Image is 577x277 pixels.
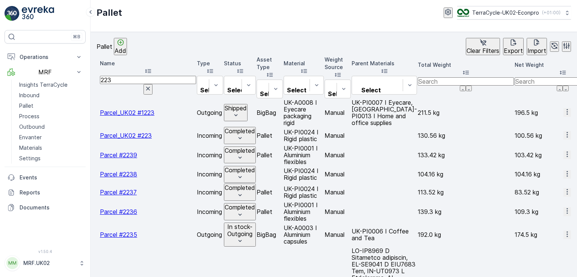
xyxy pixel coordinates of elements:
span: Parcel_UK02 #1223 [100,109,154,116]
a: Process [16,111,86,122]
a: Documents [5,200,86,215]
p: UK-PI0024 I Rigid plastic [284,129,324,142]
button: Shipped [224,104,248,121]
p: Materials [19,144,42,152]
a: Pallet [16,101,86,111]
p: 104.16 kg [418,171,514,178]
button: Import [527,38,547,55]
button: Clear Filters [466,38,500,55]
a: Outbound [16,122,86,132]
p: Status [224,60,256,67]
a: Parcel #2235 [100,231,137,238]
p: Weight Source [325,56,351,71]
span: Parcel_UK02 #223 [100,132,152,139]
p: Operations [20,53,71,61]
p: Material [284,60,324,67]
p: Type [197,60,223,67]
input: Search [418,77,514,86]
p: Pallet [19,102,33,110]
button: Completed [224,146,256,164]
a: Envanter [16,132,86,143]
p: Shipped [225,105,247,111]
p: Export [504,47,523,54]
p: Completed [225,147,255,154]
p: UK-PI0006 I Coffee and Tea [352,228,417,241]
p: UK-A0003 I Aluminium capsules [284,224,324,245]
p: Incoming [197,132,223,139]
p: Incoming [197,171,223,178]
p: Parent Materials [352,60,417,67]
p: UK-PI0001 I Aluminium flexibles [284,202,324,222]
p: Clear Filters [467,47,499,54]
span: v 1.50.4 [5,249,86,254]
p: Envanter [19,134,42,141]
button: In stock-Outgoing [224,223,256,247]
p: UK-PI0007 I Eyecare, [GEOGRAPHIC_DATA]-PI0013 I Home and office supplies [352,99,417,126]
button: Completed [224,127,256,144]
p: 113.52 kg [418,189,514,196]
p: Total Weight [418,61,514,69]
p: Manual [325,152,351,158]
p: Import [527,47,546,54]
div: MM [6,257,18,269]
p: Outgoing [197,109,223,116]
p: In stock-Outgoing [225,223,255,237]
a: Events [5,170,86,185]
p: Pallet [97,7,122,19]
p: Manual [325,171,351,178]
p: UK-PI0024 I Rigid plastic [284,185,324,199]
p: Completed [225,167,255,173]
p: 211.5 kg [418,109,514,116]
p: Incoming [197,152,223,158]
a: Inbound [16,90,86,101]
p: Completed [225,184,255,191]
button: MRF [5,65,86,80]
p: Incoming [197,189,223,196]
p: Pallet [257,132,283,139]
p: UK-A0008 I Eyecare packaging rigid [284,99,324,126]
button: Completed [224,203,256,220]
a: Settings [16,153,86,164]
p: Pallet [257,208,283,215]
p: BigBag [257,231,283,238]
p: UK-PI0001 I Aluminium flexibles [284,145,324,165]
button: Completed [224,184,256,201]
span: Parcel #2237 [100,188,137,196]
p: 133.42 kg [418,152,514,158]
p: Pallet [97,43,112,50]
p: TerraCycle-UK02-Econpro [472,9,539,17]
p: 192.0 kg [418,231,514,238]
p: Insights TerraCycle [19,81,68,89]
button: TerraCycle-UK02-Econpro(+01:00) [457,6,571,20]
p: Documents [20,204,83,211]
p: ⌘B [73,34,80,40]
p: 139.3 kg [418,208,514,215]
button: Export [503,38,524,55]
p: Select [227,87,247,93]
p: UK-PI0024 I Rigid plastic [284,167,324,181]
p: Reports [20,189,83,196]
p: Settings [19,155,41,162]
p: Pallet [257,189,283,196]
input: Search [100,76,196,84]
button: Add [114,38,127,55]
img: logo_light-DOdMpM7g.png [22,6,54,21]
p: Name [100,60,196,67]
p: Events [20,174,83,181]
p: Incoming [197,208,223,215]
a: Materials [16,143,86,153]
a: Reports [5,185,86,200]
p: Asset Type [257,56,283,71]
p: MRF.UK02 [23,259,75,267]
span: Parcel #2239 [100,151,137,159]
p: Manual [325,132,351,139]
p: Select [328,90,347,97]
a: Parcel #2238 [100,170,137,178]
a: Insights TerraCycle [16,80,86,90]
a: Parcel #2236 [100,208,137,215]
p: Completed [225,128,255,134]
p: Select [287,87,307,93]
p: Outgoing [197,231,223,238]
